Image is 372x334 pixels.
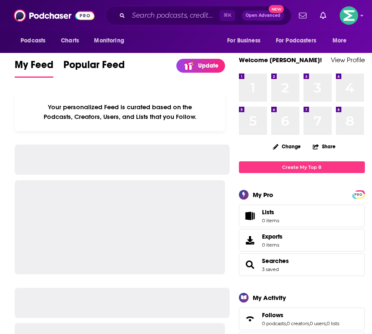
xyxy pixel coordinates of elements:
[327,33,357,49] button: open menu
[262,242,283,248] span: 0 items
[21,35,45,47] span: Podcasts
[239,205,365,227] a: Lists
[15,33,56,49] button: open menu
[15,58,53,76] span: My Feed
[176,59,225,73] a: Update
[331,56,365,64] a: View Profile
[340,6,358,25] button: Show profile menu
[221,33,271,49] button: open menu
[61,35,79,47] span: Charts
[253,191,273,199] div: My Pro
[239,229,365,252] a: Exports
[262,266,279,272] a: 3 saved
[317,8,330,23] a: Show notifications dropdown
[14,8,94,24] img: Podchaser - Follow, Share and Rate Podcasts
[242,210,259,222] span: Lists
[287,321,309,326] a: 0 creators
[309,321,310,326] span: ,
[269,5,284,13] span: New
[63,58,125,76] span: Popular Feed
[270,33,328,49] button: open menu
[220,10,235,21] span: ⌘ K
[262,233,283,240] span: Exports
[312,138,336,155] button: Share
[88,33,135,49] button: open menu
[239,56,322,64] a: Welcome [PERSON_NAME]!
[340,6,358,25] img: User Profile
[262,311,283,319] span: Follows
[327,321,339,326] a: 0 lists
[286,321,287,326] span: ,
[242,259,259,271] a: Searches
[15,58,53,78] a: My Feed
[262,218,279,224] span: 0 items
[63,58,125,78] a: Popular Feed
[15,93,225,131] div: Your personalized Feed is curated based on the Podcasts, Creators, Users, and Lists that you Follow.
[128,9,220,22] input: Search podcasts, credits, & more...
[246,13,280,18] span: Open Advanced
[354,191,364,197] a: PRO
[268,141,306,152] button: Change
[227,35,260,47] span: For Business
[242,313,259,325] a: Follows
[340,6,358,25] span: Logged in as LKassela
[262,257,289,265] a: Searches
[239,308,365,330] span: Follows
[94,35,124,47] span: Monitoring
[253,294,286,302] div: My Activity
[333,35,347,47] span: More
[55,33,84,49] a: Charts
[242,11,284,21] button: Open AdvancedNew
[262,208,279,216] span: Lists
[242,234,259,246] span: Exports
[262,208,274,216] span: Lists
[354,192,364,198] span: PRO
[310,321,326,326] a: 0 users
[276,35,316,47] span: For Podcasters
[198,62,218,69] p: Update
[105,6,291,25] div: Search podcasts, credits, & more...
[239,161,365,173] a: Create My Top 8
[262,311,339,319] a: Follows
[239,253,365,276] span: Searches
[262,321,286,326] a: 0 podcasts
[296,8,310,23] a: Show notifications dropdown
